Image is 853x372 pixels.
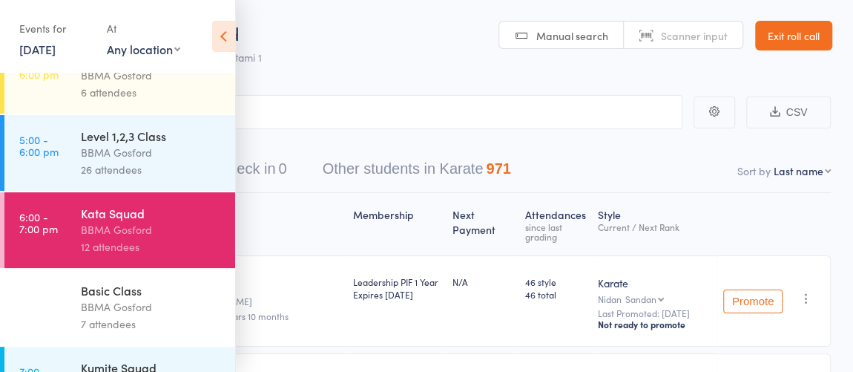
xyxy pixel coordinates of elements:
div: Leadership PIF 1 Year [353,275,441,301]
div: Expires [DATE] [353,288,441,301]
div: Atten­dances [519,200,592,249]
div: 7 attendees [81,316,223,333]
div: 12 attendees [81,238,223,255]
div: BBMA Gosford [81,298,223,316]
span: Scanner input [661,28,728,43]
button: CSV [746,97,831,128]
input: Search by name [22,95,682,129]
span: Tatami 1 [224,50,262,65]
a: 6:00 -7:00 pmKata SquadBBMA Gosford12 attendees [4,192,235,268]
span: 46 style [525,275,586,288]
div: Level 1,2,3 Class [81,128,223,144]
small: Last Promoted: [DATE] [598,308,711,319]
a: 5:00 -6:00 pmLevel 1,2,3 ClassBBMA Gosford26 attendees [4,115,235,191]
div: Membership [347,200,447,249]
div: since last grading [525,222,586,241]
button: Other students in Karate971 [323,153,511,192]
a: Exit roll call [755,21,832,50]
div: N/A [452,275,513,288]
div: Kata Squad [81,205,223,221]
span: 46 total [525,288,586,301]
div: Current / Next Rank [598,222,711,232]
div: At [107,16,180,41]
div: 6 attendees [81,84,223,101]
div: 0 [278,160,286,177]
button: Promote [723,290,783,313]
div: Basic Class [81,282,223,298]
div: Style [592,200,717,249]
span: Manual search [536,28,608,43]
div: 26 attendees [81,161,223,178]
time: 6:00 - 6:45 pm [19,288,59,312]
a: 6:00 -6:45 pmBasic ClassBBMA Gosford7 attendees [4,270,235,345]
div: BBMA Gosford [81,67,223,84]
div: Not ready to promote [598,319,711,330]
div: BBMA Gosford [81,221,223,238]
div: 971 [486,160,510,177]
div: Last name [774,163,823,178]
div: Sandan [625,294,656,304]
div: Events for [19,16,92,41]
label: Sort by [737,163,771,178]
div: Karate [598,275,711,290]
time: 6:00 - 7:00 pm [19,211,58,235]
div: Next Payment [447,200,519,249]
div: Nidan [598,294,711,304]
a: [DATE] [19,41,56,57]
div: Any location [107,41,180,57]
div: BBMA Gosford [81,144,223,161]
a: 5:00 -6:00 pmPrep Cycle ClassBBMA Gosford6 attendees [4,38,235,114]
time: 5:00 - 6:00 pm [19,134,59,157]
time: 5:00 - 6:00 pm [19,56,59,80]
